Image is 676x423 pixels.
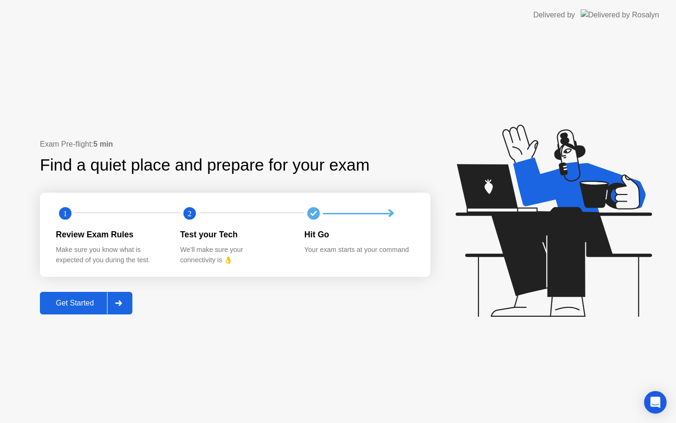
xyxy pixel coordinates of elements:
[43,299,107,307] div: Get Started
[40,153,371,178] div: Find a quiet place and prepare for your exam
[304,228,414,241] div: Hit Go
[581,9,659,20] img: Delivered by Rosalyn
[188,209,192,218] text: 2
[180,245,290,265] div: We’ll make sure your connectivity is 👌
[56,228,165,241] div: Review Exam Rules
[644,391,667,414] div: Open Intercom Messenger
[93,140,113,148] b: 5 min
[533,9,575,21] div: Delivered by
[40,292,132,314] button: Get Started
[56,245,165,265] div: Make sure you know what is expected of you during the test.
[304,245,414,255] div: Your exam starts at your command
[63,209,67,218] text: 1
[40,139,430,150] div: Exam Pre-flight:
[180,228,290,241] div: Test your Tech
